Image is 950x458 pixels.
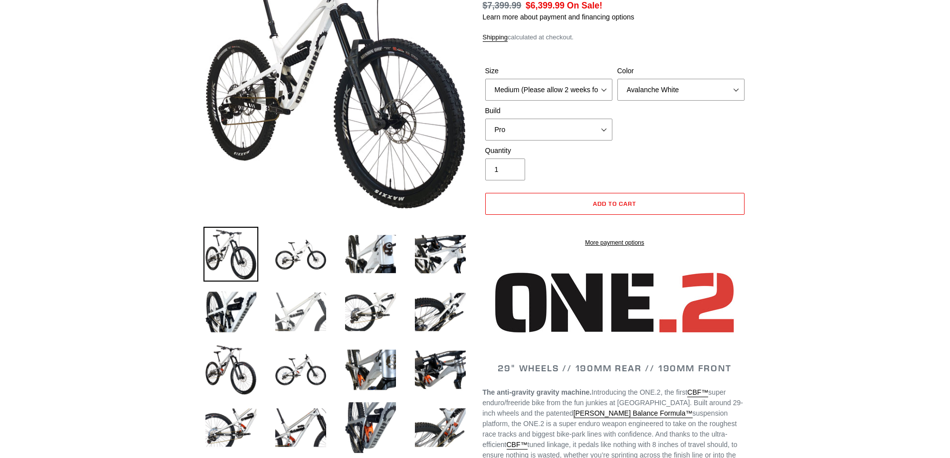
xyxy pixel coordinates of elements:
[485,193,745,215] button: Add to cart
[485,106,612,116] label: Build
[617,66,745,76] label: Color
[483,33,508,42] a: Shipping
[593,200,636,207] span: Add to cart
[413,400,468,455] img: Load image into Gallery viewer, ONE.2 Super Enduro - Complete Bike
[485,66,612,76] label: Size
[573,409,693,418] a: [PERSON_NAME] Balance Formula™
[203,227,258,282] img: Load image into Gallery viewer, ONE.2 Super Enduro - Complete Bike
[591,388,687,396] span: Introducing the ONE.2, the first
[273,285,328,339] img: Load image into Gallery viewer, ONE.2 Super Enduro - Complete Bike
[413,227,468,282] img: Load image into Gallery viewer, ONE.2 Super Enduro - Complete Bike
[203,285,258,339] img: Load image into Gallery viewer, ONE.2 Super Enduro - Complete Bike
[498,362,731,374] span: 29" WHEELS // 190MM REAR // 190MM FRONT
[203,400,258,455] img: Load image into Gallery viewer, ONE.2 Super Enduro - Complete Bike
[343,342,398,397] img: Load image into Gallery viewer, ONE.2 Super Enduro - Complete Bike
[343,285,398,339] img: Load image into Gallery viewer, ONE.2 Super Enduro - Complete Bike
[483,409,737,449] span: suspension platform, the ONE.2 is a super enduro weapon engineered to take on the roughest race t...
[485,146,612,156] label: Quantity
[413,285,468,339] img: Load image into Gallery viewer, ONE.2 Super Enduro - Complete Bike
[273,227,328,282] img: Load image into Gallery viewer, ONE.2 Super Enduro - Complete Bike
[485,238,745,247] a: More payment options
[203,342,258,397] img: Load image into Gallery viewer, ONE.2 Super Enduro - Complete Bike
[483,0,522,10] s: $7,399.99
[483,388,743,417] span: super enduro/freeride bike from the fun junkies at [GEOGRAPHIC_DATA]. Built around 29-inch wheels...
[507,441,528,450] a: CBF™
[273,400,328,455] img: Load image into Gallery viewer, ONE.2 Super Enduro - Complete Bike
[413,342,468,397] img: Load image into Gallery viewer, ONE.2 Super Enduro - Complete Bike
[526,0,565,10] span: $6,399.99
[483,32,747,42] div: calculated at checkout.
[273,342,328,397] img: Load image into Gallery viewer, ONE.2 Super Enduro - Complete Bike
[343,227,398,282] img: Load image into Gallery viewer, ONE.2 Super Enduro - Complete Bike
[483,388,592,396] strong: The anti-gravity gravity machine.
[343,400,398,455] img: Load image into Gallery viewer, ONE.2 Super Enduro - Complete Bike
[483,13,634,21] a: Learn more about payment and financing options
[687,388,708,397] a: CBF™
